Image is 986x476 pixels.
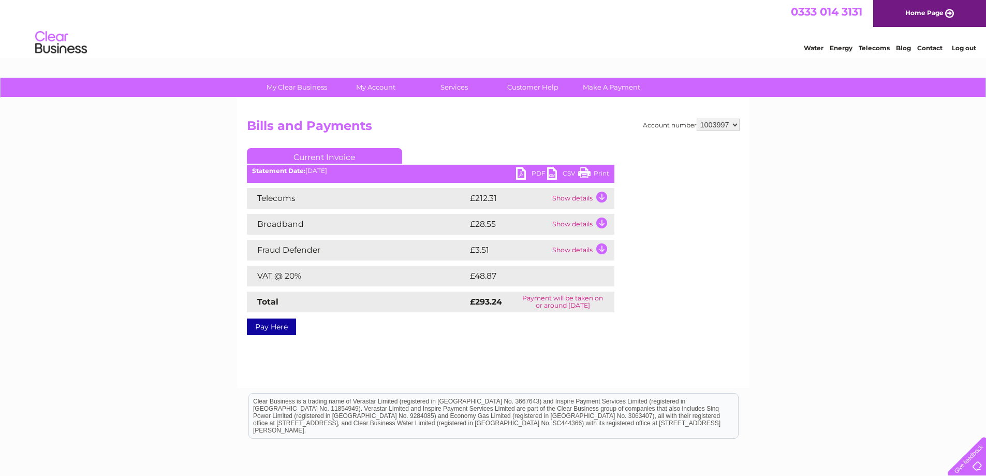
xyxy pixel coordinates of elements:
a: Blog [896,44,911,52]
td: Fraud Defender [247,240,467,261]
td: Broadband [247,214,467,235]
img: logo.png [35,27,87,59]
a: My Clear Business [254,78,340,97]
a: Contact [917,44,943,52]
a: Services [411,78,497,97]
a: My Account [333,78,418,97]
a: PDF [516,167,547,182]
td: Telecoms [247,188,467,209]
a: Current Invoice [247,148,402,164]
a: Telecoms [859,44,890,52]
a: Water [804,44,823,52]
td: £48.87 [467,266,594,286]
td: £28.55 [467,214,550,235]
strong: £293.24 [470,297,502,307]
td: Show details [550,188,614,209]
td: £212.31 [467,188,550,209]
a: Customer Help [490,78,576,97]
a: Print [578,167,609,182]
a: Pay Here [247,319,296,335]
div: [DATE] [247,167,614,175]
div: Clear Business is a trading name of Verastar Limited (registered in [GEOGRAPHIC_DATA] No. 3667643... [249,6,738,50]
td: Show details [550,214,614,235]
h2: Bills and Payments [247,119,740,138]
div: Account number [643,119,740,131]
a: Energy [830,44,852,52]
td: Show details [550,240,614,261]
a: 0333 014 3131 [791,5,862,18]
a: Log out [952,44,976,52]
strong: Total [257,297,278,307]
td: VAT @ 20% [247,266,467,286]
a: CSV [547,167,578,182]
td: £3.51 [467,240,550,261]
td: Payment will be taken on or around [DATE] [511,292,614,312]
b: Statement Date: [252,167,305,175]
a: Make A Payment [569,78,654,97]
